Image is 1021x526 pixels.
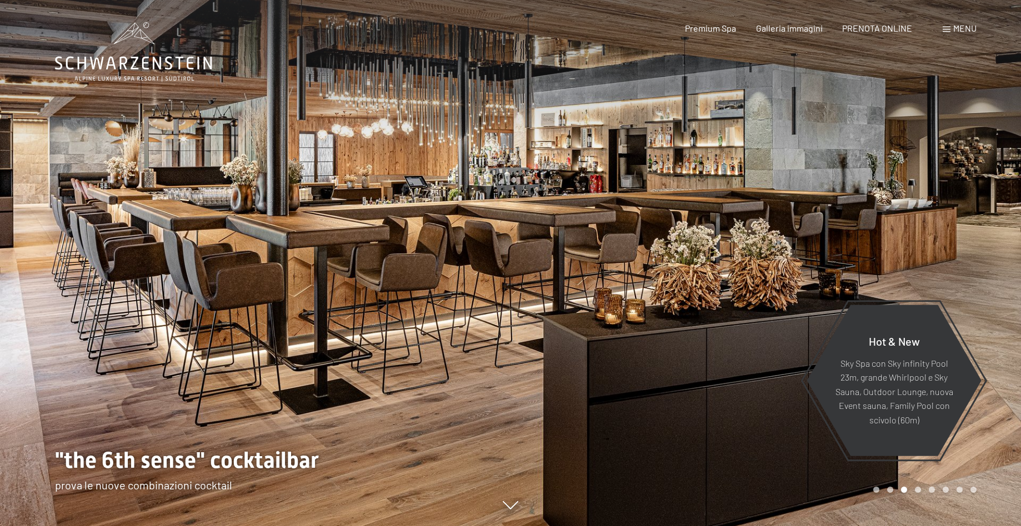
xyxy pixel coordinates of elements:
span: Hot & New [869,334,920,347]
div: Carousel Page 4 [915,487,921,493]
div: Carousel Page 6 [943,487,949,493]
div: Carousel Page 5 [929,487,935,493]
a: Premium Spa [685,23,736,33]
div: Carousel Page 3 (Current Slide) [901,487,907,493]
a: Galleria immagini [756,23,823,33]
div: Carousel Pagination [869,487,977,493]
div: Carousel Page 7 [957,487,963,493]
span: Menu [953,23,977,33]
a: Hot & New Sky Spa con Sky infinity Pool 23m, grande Whirlpool e Sky Sauna, Outdoor Lounge, nuova ... [806,304,982,457]
div: Carousel Page 8 [970,487,977,493]
a: PRENOTA ONLINE [842,23,912,33]
div: Carousel Page 1 [873,487,879,493]
div: Carousel Page 2 [887,487,893,493]
p: Sky Spa con Sky infinity Pool 23m, grande Whirlpool e Sky Sauna, Outdoor Lounge, nuova Event saun... [834,356,954,427]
